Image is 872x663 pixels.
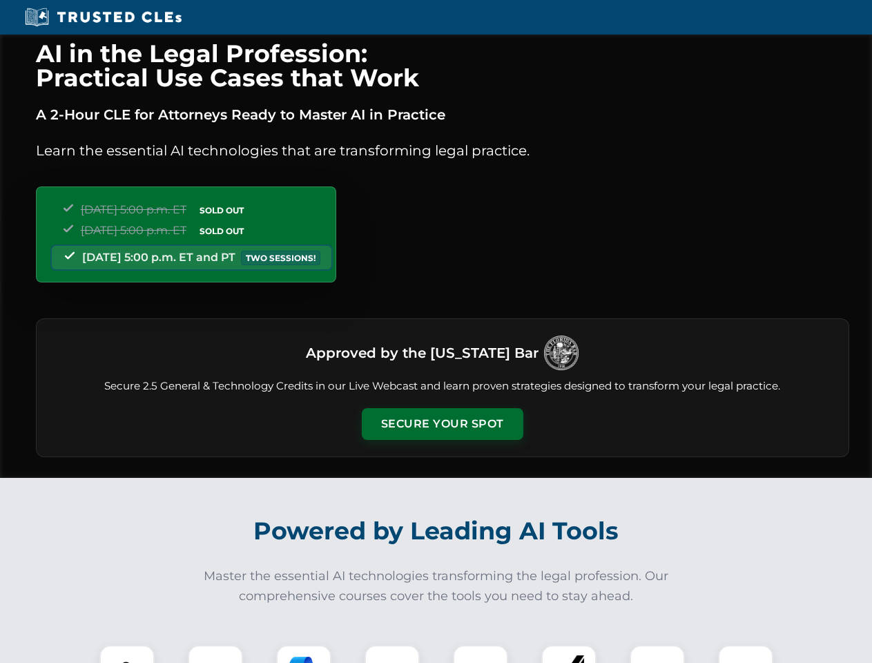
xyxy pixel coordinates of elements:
img: Trusted CLEs [21,7,186,28]
p: Master the essential AI technologies transforming the legal profession. Our comprehensive courses... [195,566,678,606]
h1: AI in the Legal Profession: Practical Use Cases that Work [36,41,849,90]
p: Learn the essential AI technologies that are transforming legal practice. [36,140,849,162]
button: Secure Your Spot [362,408,523,440]
span: [DATE] 5:00 p.m. ET [81,224,186,237]
span: SOLD OUT [195,224,249,238]
h3: Approved by the [US_STATE] Bar [306,340,539,365]
img: Logo [544,336,579,370]
p: A 2-Hour CLE for Attorneys Ready to Master AI in Practice [36,104,849,126]
span: SOLD OUT [195,203,249,218]
span: [DATE] 5:00 p.m. ET [81,203,186,216]
h2: Powered by Leading AI Tools [54,507,819,555]
p: Secure 2.5 General & Technology Credits in our Live Webcast and learn proven strategies designed ... [53,378,832,394]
